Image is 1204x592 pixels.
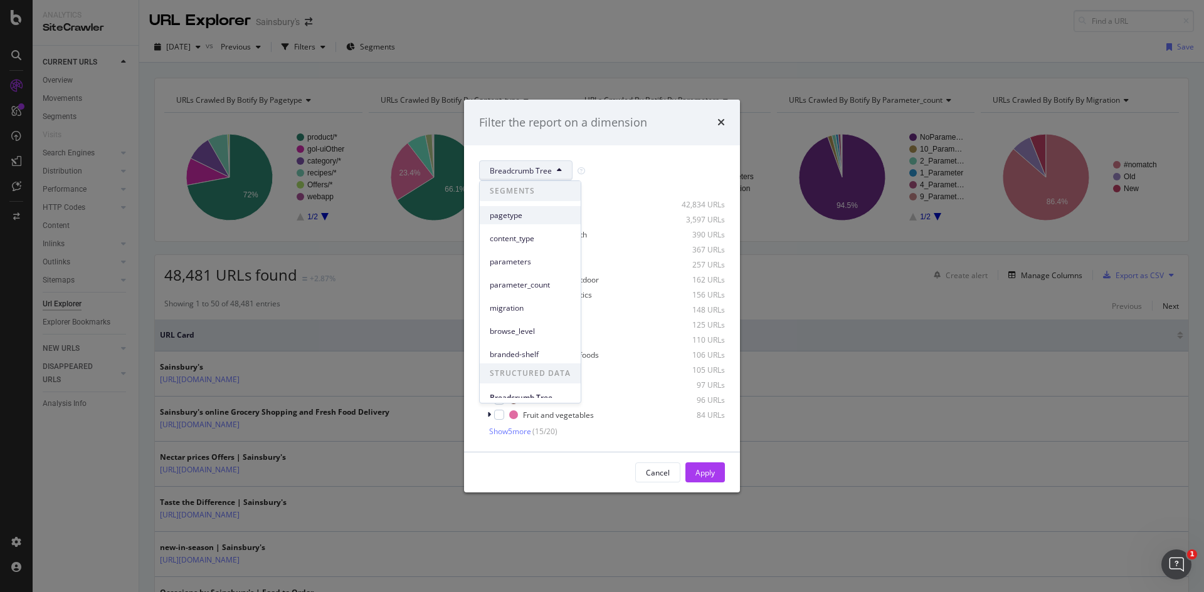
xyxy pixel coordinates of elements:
[490,210,571,221] span: pagetype
[18,258,233,281] div: Botify MasterClass: Crawl Budget
[490,279,571,291] span: parameter_count
[490,303,571,314] span: migration
[490,256,571,267] span: parameters
[25,24,84,44] img: logo
[479,115,647,131] div: Filter the report on a dimension
[216,20,238,43] div: Close
[26,263,210,276] div: Botify MasterClass: Crawl Budget
[83,391,167,441] button: Messages
[26,286,210,299] div: Understanding Core Web Vitals
[663,274,725,285] div: 162 URLs
[464,100,740,493] div: modal
[532,426,557,437] span: ( 15 / 20 )
[26,234,102,247] span: Search for help
[663,395,725,405] div: 96 URLs
[646,467,670,478] div: Cancel
[663,229,725,240] div: 390 URLs
[663,380,725,390] div: 97 URLs
[13,169,238,216] div: Ask a questionAI Agent and team can help
[25,132,226,153] p: How can we help?
[104,422,147,431] span: Messages
[480,181,581,201] span: SEGMENTS
[663,350,725,360] div: 106 URLs
[490,165,552,176] span: Breadcrumb Tree
[663,199,725,210] div: 42,834 URLs
[663,410,725,420] div: 84 URLs
[685,462,725,482] button: Apply
[490,392,571,403] span: Breadcrumb Tree
[1187,549,1197,559] span: 1
[663,335,725,345] div: 110 URLs
[489,426,531,437] span: Show 5 more
[635,462,680,482] button: Cancel
[663,289,725,300] div: 156 URLs
[26,373,225,387] h2: Education
[490,326,571,337] span: browse_level
[479,160,573,180] button: Breadcrumb Tree
[182,20,207,45] img: Profile image for Jenny
[18,304,233,328] div: Botify Assist Use Cases
[663,214,725,225] div: 3,597 URLs
[490,349,571,360] span: branded-shelf
[199,422,219,431] span: Help
[18,281,233,304] div: Understanding Core Web Vitals
[480,363,581,383] span: STRUCTURED DATA
[717,115,725,131] div: times
[28,422,56,431] span: Home
[25,89,226,132] p: Hello [PERSON_NAME].
[663,259,725,270] div: 257 URLs
[490,233,571,244] span: content_type
[18,228,233,253] button: Search for help
[663,244,725,255] div: 367 URLs
[1161,549,1191,579] iframe: Intercom live chat
[167,391,251,441] button: Help
[663,304,725,315] div: 148 URLs
[523,410,594,420] div: Fruit and vegetables
[26,192,210,205] div: AI Agent and team can help
[26,309,210,323] div: Botify Assist Use Cases
[158,20,183,45] img: Profile image for Laura
[26,179,210,192] div: Ask a question
[18,328,233,351] div: Working with Keyword Groups
[695,467,715,478] div: Apply
[134,20,159,45] img: Profile image for Chiara
[26,333,210,346] div: Working with Keyword Groups
[663,319,725,330] div: 125 URLs
[663,365,725,375] div: 105 URLs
